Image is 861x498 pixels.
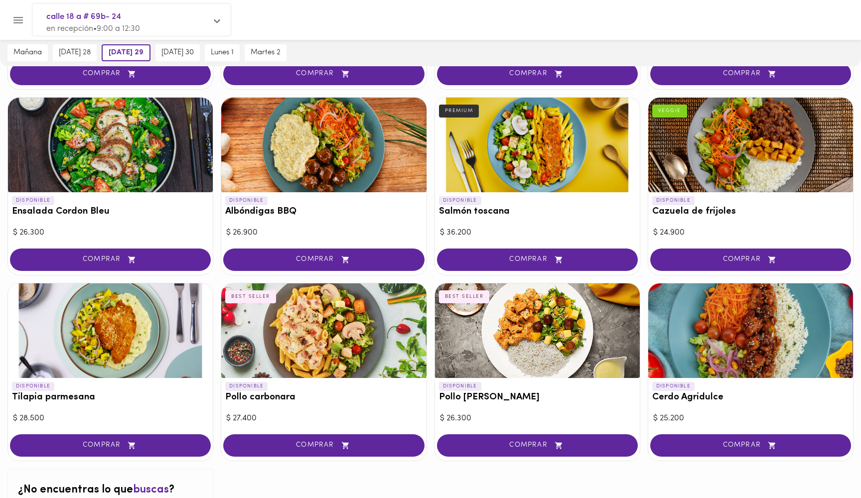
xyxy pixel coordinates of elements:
div: $ 27.400 [226,413,421,424]
h3: Tilapia parmesana [12,392,209,403]
button: martes 2 [245,44,287,61]
span: COMPRAR [22,441,198,450]
h3: Ensalada Cordon Bleu [12,207,209,217]
p: DISPONIBLE [12,382,54,391]
div: Pollo Tikka Massala [435,283,640,378]
button: COMPRAR [437,63,638,85]
div: $ 26.300 [13,227,208,239]
div: Albóndigas BBQ [221,98,426,192]
h3: Albóndigas BBQ [225,207,422,217]
div: Ensalada Cordon Bleu [8,98,213,192]
span: [DATE] 30 [161,48,194,57]
h3: Salmón toscana [439,207,636,217]
div: Pollo carbonara [221,283,426,378]
span: lunes 1 [211,48,234,57]
div: $ 28.500 [13,413,208,424]
span: [DATE] 29 [109,48,143,57]
p: DISPONIBLE [439,382,481,391]
p: DISPONIBLE [12,196,54,205]
span: COMPRAR [236,441,412,450]
button: COMPRAR [10,434,211,457]
span: COMPRAR [449,255,625,264]
h3: Pollo [PERSON_NAME] [439,392,636,403]
p: DISPONIBLE [652,196,695,205]
button: COMPRAR [650,63,851,85]
button: COMPRAR [223,434,424,457]
div: Tilapia parmesana [8,283,213,378]
span: COMPRAR [663,441,839,450]
button: mañana [7,44,48,61]
span: buscas [133,484,169,496]
div: VEGGIE [652,105,687,118]
div: BEST SELLER [439,290,490,303]
button: lunes 1 [205,44,240,61]
h3: Cerdo Agridulce [652,392,849,403]
div: BEST SELLER [225,290,276,303]
span: COMPRAR [663,255,839,264]
div: $ 24.900 [653,227,848,239]
button: [DATE] 29 [102,44,150,61]
button: Menu [6,8,30,32]
div: Salmón toscana [435,98,640,192]
div: Cerdo Agridulce [648,283,853,378]
button: COMPRAR [10,63,211,85]
h3: Cazuela de frijoles [652,207,849,217]
span: COMPRAR [22,255,198,264]
button: COMPRAR [223,63,424,85]
div: $ 26.300 [440,413,635,424]
span: martes 2 [251,48,281,57]
span: [DATE] 28 [59,48,91,57]
p: DISPONIBLE [225,382,268,391]
span: COMPRAR [449,70,625,78]
div: PREMIUM [439,105,479,118]
span: COMPRAR [236,255,412,264]
button: COMPRAR [437,434,638,457]
span: calle 18 a # 69b- 24 [46,10,207,23]
div: $ 36.200 [440,227,635,239]
button: [DATE] 28 [53,44,97,61]
span: COMPRAR [22,70,198,78]
button: COMPRAR [223,249,424,271]
h2: ¿No encuentras lo que ? [18,484,203,496]
h3: Pollo carbonara [225,392,422,403]
iframe: Messagebird Livechat Widget [803,440,851,488]
p: DISPONIBLE [652,382,695,391]
button: COMPRAR [650,249,851,271]
span: COMPRAR [449,441,625,450]
span: mañana [13,48,42,57]
p: DISPONIBLE [225,196,268,205]
button: COMPRAR [437,249,638,271]
div: $ 26.900 [226,227,421,239]
span: COMPRAR [663,70,839,78]
span: en recepción • 9:00 a 12:30 [46,25,140,33]
div: $ 25.200 [653,413,848,424]
p: DISPONIBLE [439,196,481,205]
span: COMPRAR [236,70,412,78]
button: COMPRAR [10,249,211,271]
button: [DATE] 30 [155,44,200,61]
div: Cazuela de frijoles [648,98,853,192]
button: COMPRAR [650,434,851,457]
